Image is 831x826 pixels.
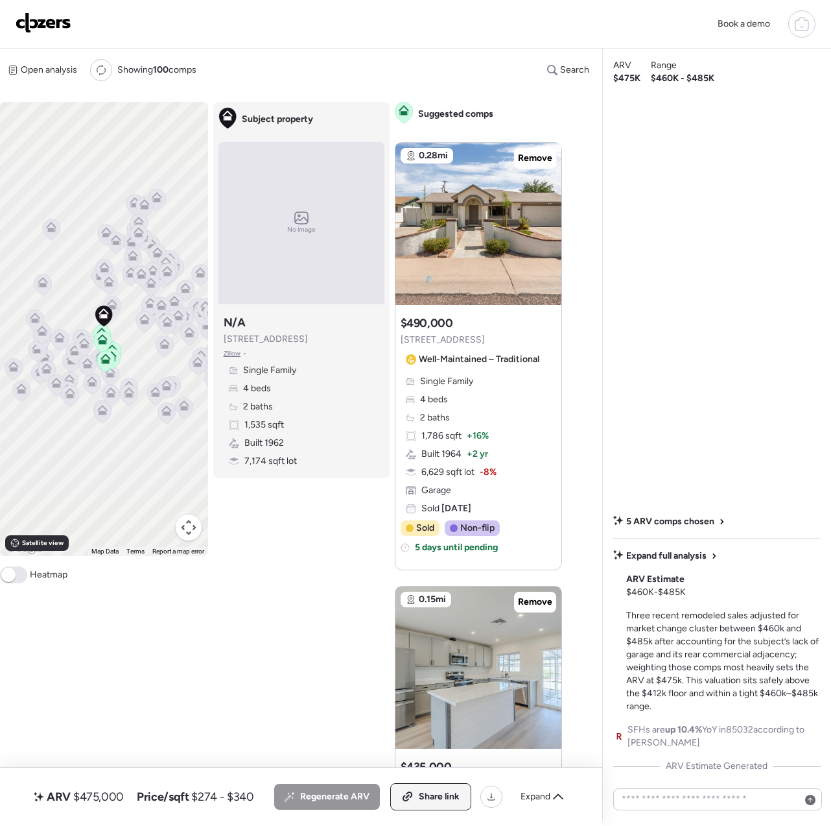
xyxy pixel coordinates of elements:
[22,538,64,548] span: Satellite view
[421,448,462,461] span: Built 1964
[418,108,493,121] span: Suggested comps
[300,790,369,803] span: Regenerate ARV
[439,503,471,514] span: [DATE]
[126,548,145,555] a: Terms (opens in new tab)
[91,547,119,556] button: Map Data
[243,382,271,395] span: 4 beds
[3,539,46,556] a: Open this area in Google Maps (opens a new window)
[613,72,640,85] span: $475K
[243,364,296,377] span: Single Family
[416,522,434,535] span: Sold
[419,149,448,162] span: 0.28mi
[420,375,473,388] span: Single Family
[480,466,497,479] span: -8%
[718,18,770,29] span: Book a demo
[244,419,284,431] span: 1,535 sqft
[244,455,297,468] span: 7,174 sqft lot
[421,484,451,497] span: Garage
[243,400,273,413] span: 2 baths
[244,437,284,450] span: Built 1962
[666,760,767,773] span: ARV Estimate Generated
[467,430,489,443] span: + 16%
[419,790,460,803] span: Share link
[626,515,714,528] span: 5 ARV comps chosen
[421,430,462,443] span: 1,786 sqft
[627,723,821,749] span: SFHs are YoY in 85032 according to [PERSON_NAME]
[47,789,71,805] span: ARV
[3,539,46,556] img: Google
[626,586,686,599] span: $460K - $485K
[224,315,246,330] h3: N/A
[287,225,316,235] span: No image
[651,59,677,72] span: Range
[224,348,241,359] span: Zillow
[420,393,448,406] span: 4 beds
[401,759,452,775] h3: $435,000
[460,522,495,535] span: Non-flip
[665,724,702,735] span: up 10.4%
[30,568,67,581] span: Heatmap
[401,315,453,331] h3: $490,000
[420,411,450,424] span: 2 baths
[176,515,202,541] button: Map camera controls
[419,593,446,606] span: 0.15mi
[73,789,124,805] span: $475,000
[191,789,253,805] span: $274 - $340
[224,333,308,346] span: [STREET_ADDRESS]
[21,64,77,77] span: Open analysis
[626,573,685,586] span: ARV Estimate
[415,541,498,554] span: 5 days until pending
[152,548,204,555] a: Report a map error
[242,113,313,126] span: Subject property
[117,64,196,77] span: Showing comps
[421,502,471,515] span: Sold
[521,790,550,803] span: Expand
[626,550,707,563] span: Expand full analysis
[137,789,189,805] span: Price/sqft
[419,353,539,366] span: Well-Maintained – Traditional
[401,334,485,346] span: [STREET_ADDRESS]
[518,596,552,609] span: Remove
[16,12,71,33] img: Logo
[467,448,488,461] span: + 2 yr
[560,64,589,77] span: Search
[153,64,169,75] span: 100
[518,152,552,165] span: Remove
[421,466,474,479] span: 6,629 sqft lot
[613,59,631,72] span: ARV
[626,610,819,712] span: Three recent remodeled sales adjusted for market change cluster between $460k and $485k after acc...
[651,72,714,85] span: $460K - $485K
[243,348,246,359] span: •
